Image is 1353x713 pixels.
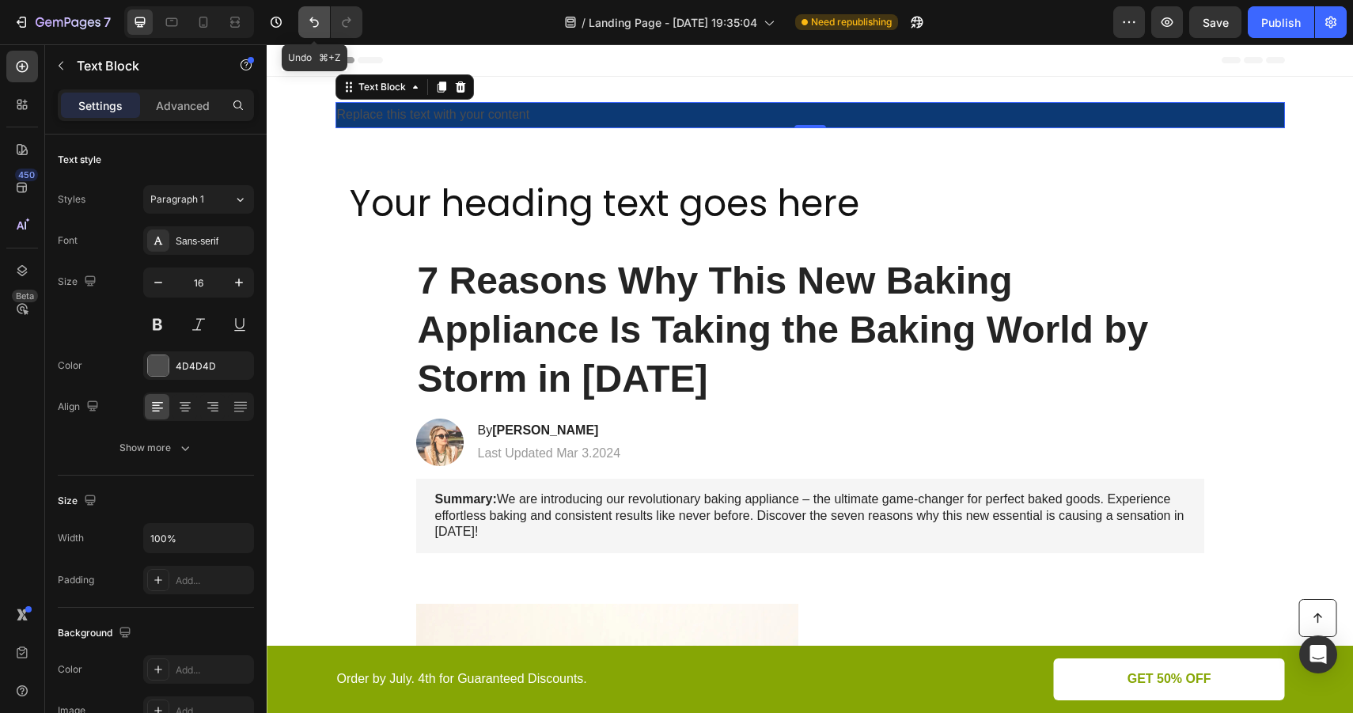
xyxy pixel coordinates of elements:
[58,531,84,545] div: Width
[1203,16,1229,29] span: Save
[150,374,197,422] img: gempages_432750572815254551-0dd52757-f501-4f5a-9003-85088b00a725.webp
[58,491,100,512] div: Size
[58,192,85,207] div: Styles
[150,192,204,207] span: Paragraph 1
[267,44,1353,713] iframe: Design area
[1248,6,1314,38] button: Publish
[58,434,254,462] button: Show more
[58,358,82,373] div: Color
[77,56,211,75] p: Text Block
[69,58,1018,84] div: Replace this text with your content
[211,401,354,418] p: Last Updated Mar 3.2024
[298,6,362,38] div: Undo/Redo
[58,233,78,248] div: Font
[811,15,892,29] span: Need republishing
[210,377,356,396] h2: By
[1189,6,1241,38] button: Save
[58,271,100,293] div: Size
[589,14,757,31] span: Landing Page - [DATE] 19:35:04
[81,135,1006,185] h2: Rich Text Editor. Editing area: main
[6,6,118,38] button: 7
[169,447,919,496] p: We are introducing our revolutionary baking appliance – the ultimate game-changer for perfect bak...
[58,153,101,167] div: Text style
[58,623,135,644] div: Background
[143,185,254,214] button: Paragraph 1
[83,136,1004,184] p: Your heading text goes here
[176,234,250,248] div: Sans-serif
[119,440,193,456] div: Show more
[1299,635,1337,673] div: Open Intercom Messenger
[1261,14,1301,31] div: Publish
[89,36,142,50] div: Text Block
[787,614,1018,656] a: GET 50% OFF
[58,573,94,587] div: Padding
[176,359,250,374] div: 4D4D4D
[150,210,938,362] h1: 7 Reasons Why This New Baking Appliance Is Taking the Baking World by Storm in [DATE]
[144,524,253,552] input: Auto
[225,379,332,393] strong: [PERSON_NAME]
[582,14,586,31] span: /
[12,290,38,302] div: Beta
[104,13,111,32] p: 7
[169,448,230,461] strong: Summary:
[176,663,250,677] div: Add...
[78,97,123,114] p: Settings
[15,169,38,181] div: 450
[861,627,945,643] p: GET 50% OFF
[58,396,102,418] div: Align
[156,97,210,114] p: Advanced
[176,574,250,588] div: Add...
[58,662,82,677] div: Color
